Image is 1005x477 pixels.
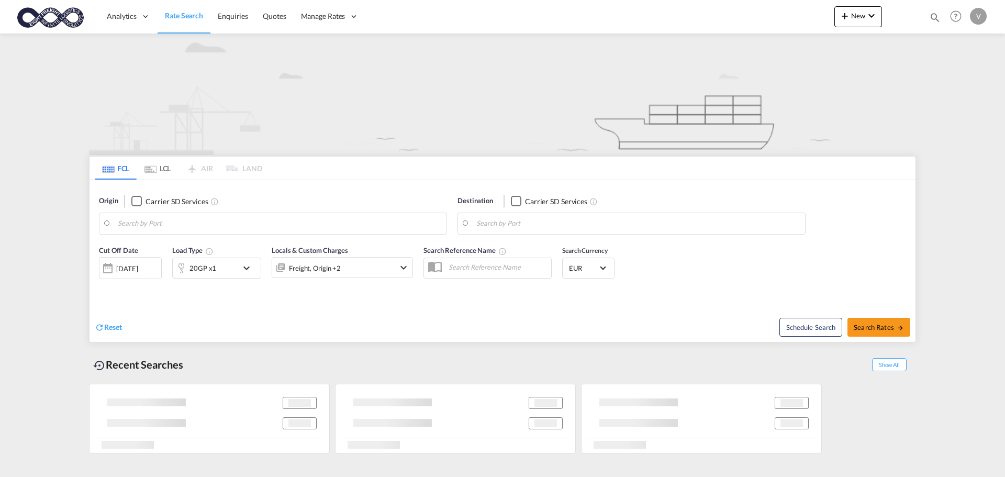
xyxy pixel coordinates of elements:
[218,12,248,20] span: Enquiries
[970,8,987,25] div: V
[865,9,878,22] md-icon: icon-chevron-down
[562,247,608,254] span: Search Currency
[498,247,507,256] md-icon: Your search will be saved by the below given name
[272,257,413,278] div: Freight Origin Destination Dock Stuffingicon-chevron-down
[525,196,587,207] div: Carrier SD Services
[189,261,216,275] div: 20GP x1
[457,196,493,206] span: Destination
[172,258,261,279] div: 20GP x1icon-chevron-down
[272,246,348,254] span: Locals & Custom Charges
[90,180,915,342] div: Origin Checkbox No InkUnchecked: Search for CY (Container Yard) services for all selected carrier...
[172,246,214,254] span: Load Type
[289,261,341,275] div: Freight Origin Destination Dock Stuffing
[568,260,609,275] md-select: Select Currency: € EUREuro
[99,278,107,292] md-datepicker: Select
[947,7,970,26] div: Help
[118,216,441,231] input: Search by Port
[854,323,904,331] span: Search Rates
[131,196,208,207] md-checkbox: Checkbox No Ink
[847,318,910,337] button: Search Ratesicon-arrow-right
[589,197,598,206] md-icon: Unchecked: Search for CY (Container Yard) services for all selected carriers.Checked : Search for...
[476,216,800,231] input: Search by Port
[834,6,882,27] button: icon-plus 400-fgNewicon-chevron-down
[99,257,162,279] div: [DATE]
[16,5,86,28] img: c818b980817911efbdc1a76df449e905.png
[107,11,137,21] span: Analytics
[95,322,122,334] div: icon-refreshReset
[569,263,598,273] span: EUR
[839,12,878,20] span: New
[205,247,214,256] md-icon: Select multiple loads to view rates
[95,157,262,180] md-pagination-wrapper: Use the left and right arrow keys to navigate between tabs
[301,11,345,21] span: Manage Rates
[210,197,219,206] md-icon: Unchecked: Search for CY (Container Yard) services for all selected carriers.Checked : Search for...
[165,11,203,20] span: Rate Search
[99,196,118,206] span: Origin
[423,246,507,254] span: Search Reference Name
[872,358,907,371] span: Show All
[897,324,904,331] md-icon: icon-arrow-right
[95,323,104,332] md-icon: icon-refresh
[263,12,286,20] span: Quotes
[99,246,138,254] span: Cut Off Date
[89,34,916,155] img: new-FCL.png
[89,353,187,376] div: Recent Searches
[511,196,587,207] md-checkbox: Checkbox No Ink
[929,12,941,27] div: icon-magnify
[443,259,551,275] input: Search Reference Name
[104,323,122,331] span: Reset
[93,359,106,372] md-icon: icon-backup-restore
[779,318,842,337] button: Note: By default Schedule search will only considerorigin ports, destination ports and cut off da...
[839,9,851,22] md-icon: icon-plus 400-fg
[137,157,178,180] md-tab-item: LCL
[947,7,965,25] span: Help
[397,261,410,274] md-icon: icon-chevron-down
[240,262,258,274] md-icon: icon-chevron-down
[929,12,941,23] md-icon: icon-magnify
[95,157,137,180] md-tab-item: FCL
[146,196,208,207] div: Carrier SD Services
[116,264,138,273] div: [DATE]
